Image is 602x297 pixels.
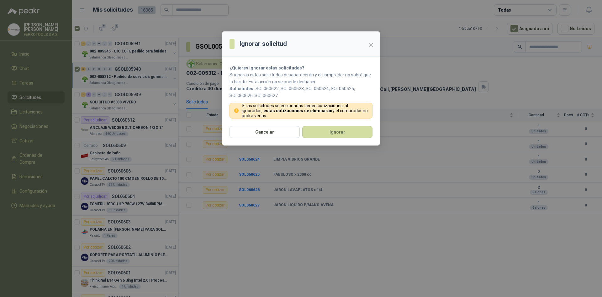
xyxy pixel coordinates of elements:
[230,71,372,85] p: Si ignoras estas solicitudes desaparecerán y el comprador no sabrá que lo hiciste. Esta acción no...
[366,40,376,50] button: Close
[230,85,372,99] p: SOL060622, SOL060623, SOL060624, SOL060625, SOL060626, SOL060627
[240,39,287,49] h3: Ignorar solicitud
[369,42,374,47] span: close
[242,103,369,118] p: Si las solicitudes seleccionadas tienen cotizaciones, al ignorarlas, y el comprador no podrá verlas.
[230,86,255,91] b: Solicitudes:
[263,108,332,113] strong: estas cotizaciones se eliminarán
[302,126,372,138] button: Ignorar
[230,126,300,138] button: Cancelar
[230,65,304,70] strong: ¿Quieres ignorar estas solicitudes?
